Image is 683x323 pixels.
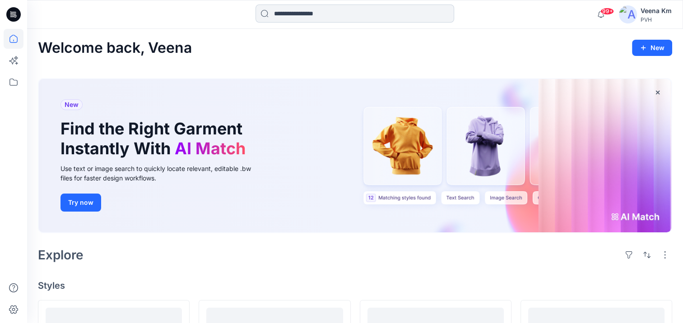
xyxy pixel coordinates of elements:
div: PVH [641,16,672,23]
h4: Styles [38,280,672,291]
span: AI Match [175,138,246,158]
button: New [632,40,672,56]
img: avatar [619,5,637,23]
span: 99+ [600,8,614,15]
div: Use text or image search to quickly locate relevant, editable .bw files for faster design workflows. [60,164,264,183]
h2: Explore [38,248,84,262]
div: Veena Km [641,5,672,16]
button: Try now [60,194,101,212]
h1: Find the Right Garment Instantly With [60,119,250,158]
span: New [65,99,79,110]
h2: Welcome back, Veena [38,40,192,56]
